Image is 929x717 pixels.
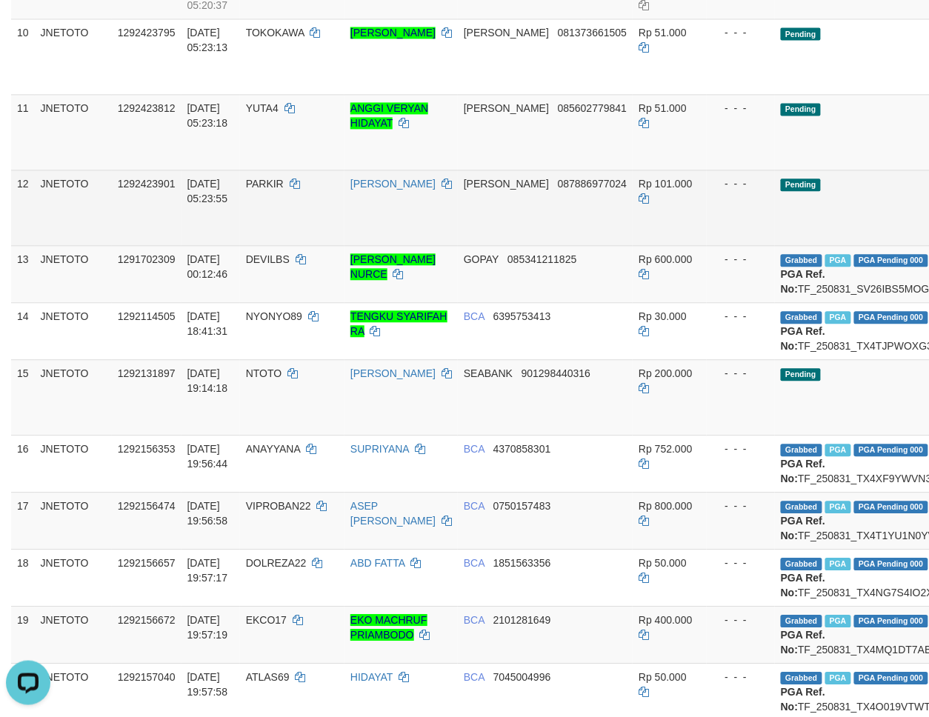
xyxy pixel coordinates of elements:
[35,19,112,94] td: JNETOTO
[187,310,228,337] span: [DATE] 18:41:31
[781,629,825,656] b: PGA Ref. No:
[350,367,436,379] a: [PERSON_NAME]
[350,614,427,641] a: EKO MACHRUF PRIAMBODO
[118,27,176,39] span: 1292423795
[11,19,35,94] td: 10
[118,443,176,455] span: 1292156353
[713,309,769,324] div: - - -
[118,500,176,512] span: 1292156474
[118,310,176,322] span: 1292114505
[11,606,35,663] td: 19
[464,614,485,626] span: BCA
[350,178,436,190] a: [PERSON_NAME]
[713,556,769,570] div: - - -
[639,178,692,190] span: Rp 101.000
[825,558,851,570] span: Marked by auofahmi
[464,310,485,322] span: BCA
[6,6,50,50] button: Open LiveChat chat widget
[246,557,307,569] span: DOLREZA22
[35,549,112,606] td: JNETOTO
[854,311,928,324] span: PGA Pending
[558,102,627,114] span: Copy 085602779841 to clipboard
[639,367,692,379] span: Rp 200.000
[350,310,447,337] a: TENGKU SYARIFAH RA
[493,614,551,626] span: Copy 2101281649 to clipboard
[35,435,112,492] td: JNETOTO
[246,443,300,455] span: ANAYYANA
[464,178,549,190] span: [PERSON_NAME]
[464,443,485,455] span: BCA
[350,102,428,129] a: ANGGI VERYAN HIDAYAT
[35,245,112,302] td: JNETOTO
[713,441,769,456] div: - - -
[493,557,551,569] span: Copy 1851563356 to clipboard
[713,366,769,381] div: - - -
[246,310,302,322] span: NYONYO89
[854,444,928,456] span: PGA Pending
[187,367,228,394] span: [DATE] 19:14:18
[825,444,851,456] span: Marked by auofahmi
[187,27,228,53] span: [DATE] 05:23:13
[558,178,627,190] span: Copy 087886977024 to clipboard
[350,253,436,280] a: [PERSON_NAME] NURCE
[464,102,549,114] span: [PERSON_NAME]
[187,614,228,641] span: [DATE] 19:57:19
[35,606,112,663] td: JNETOTO
[781,686,825,713] b: PGA Ref. No:
[11,302,35,359] td: 14
[35,302,112,359] td: JNETOTO
[11,435,35,492] td: 16
[781,311,822,324] span: Grabbed
[350,557,404,569] a: ABD FATTA
[781,444,822,456] span: Grabbed
[246,253,290,265] span: DEVILBS
[493,310,551,322] span: Copy 6395753413 to clipboard
[464,500,485,512] span: BCA
[825,501,851,513] span: Marked by auofahmi
[35,170,112,245] td: JNETOTO
[781,615,822,627] span: Grabbed
[464,557,485,569] span: BCA
[781,558,822,570] span: Grabbed
[713,498,769,513] div: - - -
[713,670,769,684] div: - - -
[464,671,485,683] span: BCA
[713,252,769,267] div: - - -
[118,178,176,190] span: 1292423901
[11,359,35,435] td: 15
[713,176,769,191] div: - - -
[854,558,928,570] span: PGA Pending
[854,672,928,684] span: PGA Pending
[118,671,176,683] span: 1292157040
[639,27,687,39] span: Rp 51.000
[493,500,551,512] span: Copy 0750157483 to clipboard
[639,443,692,455] span: Rp 752.000
[350,671,393,683] a: HIDAYAT
[246,367,282,379] span: NTOTO
[118,557,176,569] span: 1292156657
[781,515,825,541] b: PGA Ref. No:
[639,500,692,512] span: Rp 800.000
[713,613,769,627] div: - - -
[464,27,549,39] span: [PERSON_NAME]
[11,492,35,549] td: 17
[246,614,287,626] span: EKCO17
[187,500,228,527] span: [DATE] 19:56:58
[781,254,822,267] span: Grabbed
[781,458,825,484] b: PGA Ref. No:
[246,27,304,39] span: TOKOKAWA
[781,27,821,40] span: Pending
[639,102,687,114] span: Rp 51.000
[713,101,769,116] div: - - -
[118,367,176,379] span: 1292131897
[11,549,35,606] td: 18
[464,253,499,265] span: GOPAY
[825,672,851,684] span: Marked by auofahmi
[187,671,228,698] span: [DATE] 19:57:58
[713,25,769,40] div: - - -
[493,671,551,683] span: Copy 7045004996 to clipboard
[350,500,436,527] a: ASEP [PERSON_NAME]
[187,557,228,584] span: [DATE] 19:57:17
[522,367,590,379] span: Copy 901298440316 to clipboard
[11,94,35,170] td: 11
